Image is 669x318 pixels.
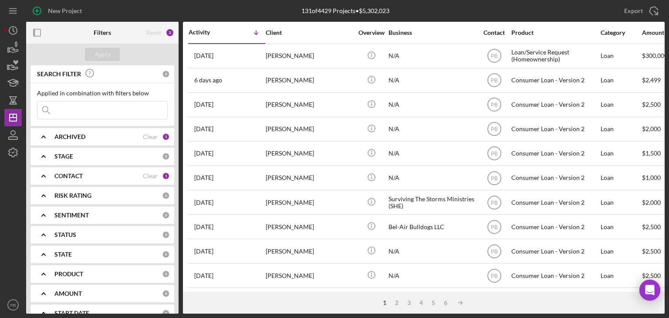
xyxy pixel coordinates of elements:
div: 5 [427,299,439,306]
div: Cross cleaning [389,288,476,311]
time: 2025-07-11 19:00 [194,223,213,230]
div: Surviving The Storms Ministries (SHE) [389,191,476,214]
text: PB [490,151,497,157]
b: PRODUCT [54,271,83,277]
div: Loan [601,191,641,214]
div: Consumer Loan - Version 2 [511,69,598,92]
div: N/A [389,44,476,68]
div: 131 of 4429 Projects • $5,302,023 [301,7,389,14]
div: Consumer Loan - Version 2 [511,166,598,189]
div: Loan [601,44,641,68]
text: PB [10,303,16,308]
time: 2025-07-03 03:28 [194,248,213,255]
b: CONTACT [54,173,83,179]
div: Loan [601,166,641,189]
div: Loan [601,118,641,141]
button: New Project [26,2,91,20]
text: PB [490,273,497,279]
div: N/A [389,264,476,287]
div: [PERSON_NAME] [266,44,353,68]
div: N/A [389,166,476,189]
div: 1 [162,133,170,141]
time: 2025-08-18 11:39 [194,52,213,59]
div: [PERSON_NAME] [266,142,353,165]
b: ARCHIVED [54,133,85,140]
button: PB [4,296,22,314]
button: Export [615,2,665,20]
div: [PERSON_NAME] [266,191,353,214]
div: Overview [355,29,388,36]
div: Loan [601,240,641,263]
div: Bel-Air Bulldogs LLC [389,215,476,238]
div: Open Intercom Messenger [639,280,660,301]
b: SENTIMENT [54,212,89,219]
div: Loan [601,215,641,238]
div: 6 [439,299,452,306]
div: Clear [143,173,158,179]
text: PB [490,102,497,108]
text: PB [490,126,497,132]
div: Consumer Loan - Version 2 [511,142,598,165]
div: [PERSON_NAME] [266,240,353,263]
div: Consumer Loan - Version 2 [511,93,598,116]
div: Clear [143,133,158,140]
time: 2025-08-16 03:41 [194,77,222,84]
div: Apply [95,48,111,61]
div: N/A [389,142,476,165]
text: PB [490,224,497,230]
div: N/A [389,240,476,263]
time: 2025-06-25 22:28 [194,272,213,279]
b: START DATE [54,310,89,317]
div: Product [511,29,598,36]
time: 2025-08-15 12:23 [194,101,213,108]
div: 0 [162,152,170,160]
div: Loan/Service Request (Homeownership) [511,44,598,68]
div: 0 [162,270,170,278]
b: STATUS [54,231,76,238]
div: [PERSON_NAME] [266,69,353,92]
div: Activity [189,29,227,36]
div: 0 [162,192,170,200]
div: 0 [162,250,170,258]
b: RISK RATING [54,192,91,199]
div: N/A [389,69,476,92]
div: [PERSON_NAME] [266,288,353,311]
div: Consumer Loan - Version 2 [511,240,598,263]
div: [PERSON_NAME] [266,93,353,116]
time: 2025-08-08 02:23 [194,125,213,132]
div: [PERSON_NAME] [266,264,353,287]
div: Consumer Loan - Version 2 [511,288,598,311]
time: 2025-07-14 23:01 [194,199,213,206]
b: AMOUNT [54,290,82,297]
div: Loan [601,69,641,92]
time: 2025-08-01 19:47 [194,174,213,181]
div: 4 [415,299,427,306]
div: Client [266,29,353,36]
div: Applied in combination with filters below [37,90,168,97]
div: 3 [403,299,415,306]
time: 2025-08-07 03:45 [194,150,213,157]
div: 0 [162,70,170,78]
div: New Project [48,2,82,20]
div: 0 [162,290,170,298]
b: STATE [54,251,72,258]
div: Category [601,29,641,36]
div: N/A [389,93,476,116]
div: Contact [478,29,510,36]
button: Apply [85,48,120,61]
div: 2 [166,28,174,37]
div: Export [624,2,643,20]
text: PB [490,200,497,206]
b: Filters [94,29,111,36]
div: Loan [601,93,641,116]
b: SEARCH FILTER [37,71,81,78]
div: Consumer Loan - Version 2 [511,118,598,141]
div: [PERSON_NAME] [266,118,353,141]
text: PB [490,175,497,181]
div: Loan [601,288,641,311]
div: 1 [378,299,391,306]
div: [PERSON_NAME] [266,215,353,238]
b: STAGE [54,153,73,160]
div: 0 [162,309,170,317]
text: PB [490,78,497,84]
